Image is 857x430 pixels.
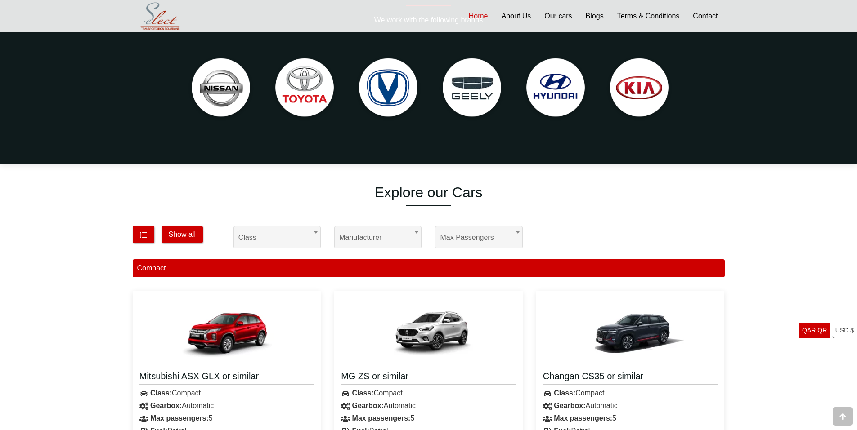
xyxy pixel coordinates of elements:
[334,387,523,399] div: Compact
[536,399,725,412] div: Automatic
[554,402,585,409] strong: Gearbox:
[184,51,258,126] img: Nissan
[374,297,482,365] img: MG ZS or similar
[339,226,417,249] span: Manufacturer
[536,412,725,425] div: 5
[233,226,321,248] span: Class
[341,370,516,385] a: MG ZS or similar
[150,389,172,397] strong: Class:
[602,51,677,126] img: Kia
[173,297,281,365] img: Mitsubishi ASX GLX or similar
[352,389,374,397] strong: Class:
[543,370,718,385] a: Changan CS35 or similar
[150,402,182,409] strong: Gearbox:
[440,226,517,249] span: Max passengers
[576,297,684,365] img: Changan CS35 or similar
[133,399,321,412] div: Automatic
[133,259,725,277] div: Compact
[133,184,725,201] h1: Explore our Cars
[351,51,426,126] img: Changan
[150,414,209,422] strong: Max passengers:
[334,412,523,425] div: 5
[135,1,185,32] img: Select Rent a Car
[435,51,509,126] img: Geely
[139,370,314,385] a: Mitsubishi ASX GLX or similar
[435,226,522,248] span: Max passengers
[267,51,342,126] img: Toyota
[554,414,612,422] strong: Max passengers:
[554,389,575,397] strong: Class:
[536,387,725,399] div: Compact
[133,387,321,399] div: Compact
[352,402,384,409] strong: Gearbox:
[162,226,203,243] button: Show all
[238,226,316,249] span: Class
[334,226,422,248] span: Manufacturer
[799,323,830,338] a: QAR QR
[133,412,321,425] div: 5
[518,51,593,126] img: Hyundai
[832,323,857,338] a: USD $
[334,399,523,412] div: Automatic
[352,414,411,422] strong: Max passengers:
